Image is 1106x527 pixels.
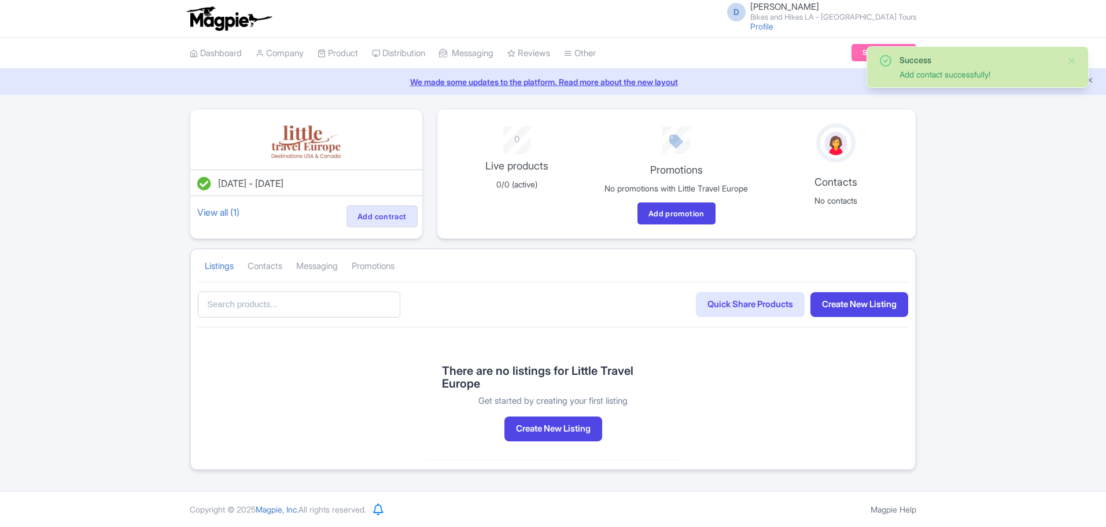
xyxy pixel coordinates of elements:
button: Create New Listing [504,417,602,441]
p: Contacts [763,174,909,190]
p: Promotions [603,162,749,178]
img: logo-ab69f6fb50320c5b225c76a69d11143b.png [184,6,274,31]
p: No contacts [763,194,909,207]
a: Create New Listing [810,292,908,317]
a: Messaging [439,38,493,69]
a: Product [318,38,358,69]
a: Contacts [248,250,282,282]
a: D [PERSON_NAME] Bikes and Hikes LA - [GEOGRAPHIC_DATA] Tours [720,2,916,21]
a: Listings [205,250,234,282]
img: xrfj6zbmzxyuvcpqhzpe.jpg [254,123,358,160]
p: Live products [444,158,590,174]
a: Other [564,38,596,69]
div: 0 [444,126,590,146]
a: Quick Share Products [696,292,805,317]
a: Distribution [372,38,425,69]
a: Company [256,38,304,69]
a: Add promotion [637,202,716,224]
p: No promotions with Little Travel Europe [603,182,749,194]
small: Bikes and Hikes LA - [GEOGRAPHIC_DATA] Tours [750,13,916,21]
a: Messaging [296,250,338,282]
div: Success [899,54,1058,66]
div: Add contact successfully! [899,68,1058,80]
img: avatar_key_member-9c1dde93af8b07d7383eb8b5fb890c87.png [823,130,849,157]
a: Add contract [346,205,418,227]
button: Close announcement [1086,75,1094,88]
a: Reviews [507,38,550,69]
a: Dashboard [190,38,242,69]
a: Subscription [851,44,916,61]
button: Close [1067,54,1076,68]
span: D [727,3,746,21]
input: Search products... [198,292,400,318]
div: Copyright © 2025 All rights reserved. [183,503,373,515]
p: 0/0 (active) [444,178,590,190]
a: We made some updates to the platform. Read more about the new layout [7,76,1099,88]
span: Magpie, Inc. [256,504,298,514]
a: View all (1) [195,204,242,220]
span: [PERSON_NAME] [750,1,819,12]
a: Profile [750,21,773,31]
span: [DATE] - [DATE] [218,178,283,189]
h2: There are no listings for Little Travel Europe [442,364,664,390]
p: Get started by creating your first listing [478,395,628,408]
a: Promotions [352,250,395,282]
a: Magpie Help [871,504,916,514]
